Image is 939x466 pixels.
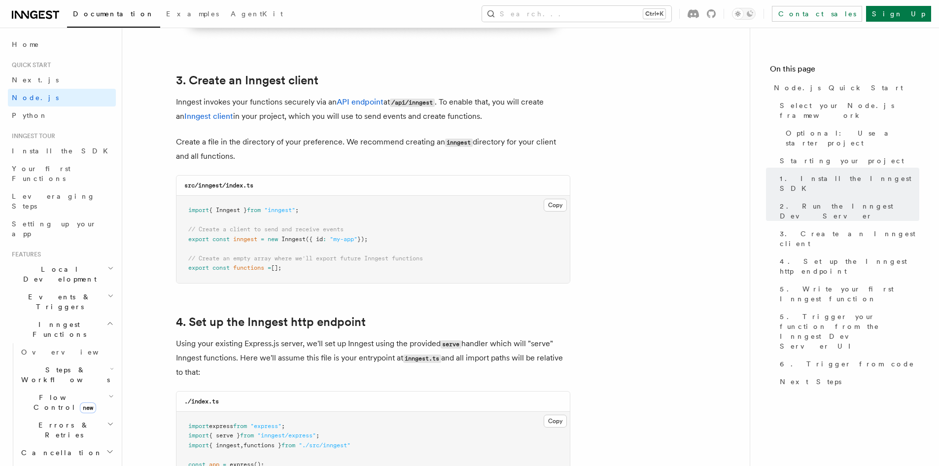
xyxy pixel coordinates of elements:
span: Next Steps [780,377,841,387]
span: Leveraging Steps [12,192,95,210]
code: ./index.ts [184,398,219,405]
a: Node.js [8,89,116,107]
span: Node.js Quick Start [774,83,903,93]
span: Inngest [281,236,306,243]
code: /api/inngest [390,99,435,107]
span: AgentKit [231,10,283,18]
span: Errors & Retries [17,420,107,440]
span: = [268,264,271,271]
code: inngest.ts [403,355,441,363]
button: Toggle dark mode [732,8,756,20]
a: Documentation [67,3,160,28]
span: "my-app" [330,236,357,243]
span: Steps & Workflows [17,365,110,385]
button: Events & Triggers [8,288,116,316]
a: Contact sales [772,6,862,22]
span: Documentation [73,10,154,18]
span: }); [357,236,368,243]
span: Home [12,39,39,49]
span: Events & Triggers [8,292,107,312]
span: []; [271,264,281,271]
span: "./src/inngest" [299,442,350,449]
button: Flow Controlnew [17,389,116,416]
span: 5. Write your first Inngest function [780,284,919,304]
span: inngest [233,236,257,243]
span: Python [12,111,48,119]
span: Starting your project [780,156,904,166]
span: Install the SDK [12,147,114,155]
span: ; [295,207,299,214]
a: Install the SDK [8,142,116,160]
p: Create a file in the directory of your preference. We recommend creating an directory for your cl... [176,135,570,163]
a: Starting your project [776,152,919,170]
span: new [268,236,278,243]
span: Features [8,251,41,258]
span: Inngest tour [8,132,55,140]
span: export [188,236,209,243]
a: 2. Run the Inngest Dev Server [776,197,919,225]
a: Node.js Quick Start [770,79,919,97]
span: ; [281,423,285,430]
kbd: Ctrl+K [643,9,665,19]
code: src/inngest/index.ts [184,182,253,189]
span: new [80,402,96,413]
span: "inngest/express" [257,432,316,439]
span: Inngest Functions [8,320,106,339]
span: from [281,442,295,449]
span: import [188,442,209,449]
span: express [209,423,233,430]
span: = [261,236,264,243]
span: from [240,432,254,439]
span: 6. Trigger from code [780,359,914,369]
span: 5. Trigger your function from the Inngest Dev Server UI [780,312,919,351]
span: Node.js [12,94,59,102]
a: 5. Write your first Inngest function [776,280,919,308]
span: Local Development [8,264,107,284]
a: 3. Create an Inngest client [176,73,318,87]
button: Inngest Functions [8,316,116,343]
span: "express" [250,423,281,430]
span: "inngest" [264,207,295,214]
span: import [188,432,209,439]
span: Examples [166,10,219,18]
span: Select your Node.js framework [780,101,919,120]
button: Copy [544,199,567,212]
span: { Inngest } [209,207,247,214]
span: Setting up your app [12,220,97,238]
span: functions [233,264,264,271]
a: Inngest client [184,111,233,121]
p: Inngest invokes your functions securely via an at . To enable that, you will create an in your pr... [176,95,570,123]
span: export [188,264,209,271]
button: Search...Ctrl+K [482,6,671,22]
code: inngest [445,139,473,147]
span: import [188,423,209,430]
a: Your first Functions [8,160,116,187]
a: Optional: Use a starter project [782,124,919,152]
h4: On this page [770,63,919,79]
a: Overview [17,343,116,361]
a: Leveraging Steps [8,187,116,215]
button: Steps & Workflows [17,361,116,389]
span: 1. Install the Inngest SDK [780,174,919,193]
span: , [240,442,243,449]
span: ({ id [306,236,323,243]
span: 4. Set up the Inngest http endpoint [780,256,919,276]
a: 3. Create an Inngest client [776,225,919,252]
span: // Create an empty array where we'll export future Inngest functions [188,255,423,262]
a: Select your Node.js framework [776,97,919,124]
button: Copy [544,415,567,428]
a: AgentKit [225,3,289,27]
span: import [188,207,209,214]
button: Errors & Retries [17,416,116,444]
a: Examples [160,3,225,27]
span: 2. Run the Inngest Dev Server [780,201,919,221]
span: Next.js [12,76,59,84]
a: 6. Trigger from code [776,355,919,373]
button: Local Development [8,260,116,288]
span: : [323,236,326,243]
a: 5. Trigger your function from the Inngest Dev Server UI [776,308,919,355]
span: ; [316,432,319,439]
a: Python [8,107,116,124]
span: functions } [243,442,281,449]
span: // Create a client to send and receive events [188,226,344,233]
